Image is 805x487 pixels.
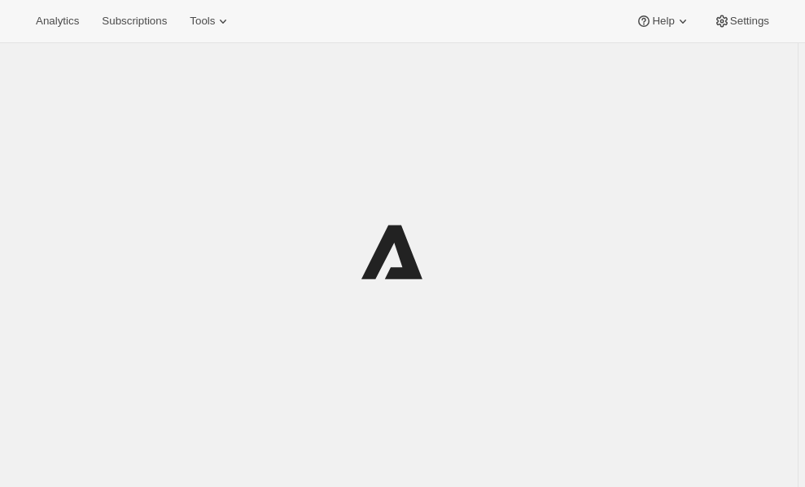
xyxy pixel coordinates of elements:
[180,10,241,33] button: Tools
[730,15,769,28] span: Settings
[102,15,167,28] span: Subscriptions
[652,15,674,28] span: Help
[626,10,700,33] button: Help
[704,10,779,33] button: Settings
[36,15,79,28] span: Analytics
[26,10,89,33] button: Analytics
[92,10,177,33] button: Subscriptions
[190,15,215,28] span: Tools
